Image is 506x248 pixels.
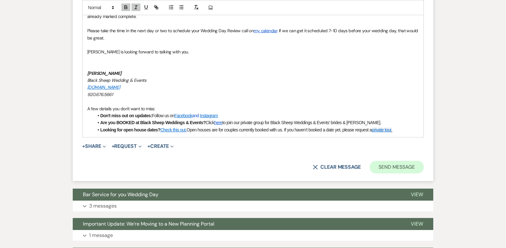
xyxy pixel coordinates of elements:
button: Bar Service for you Wedding Day [73,189,401,201]
strong: Don't miss out on updates: [100,113,152,118]
span: . If we can get it scheduled 7-10 days before your wedding day, that would be great. [87,28,419,40]
span: Click [206,120,214,125]
button: View [401,189,433,201]
button: Clear message [313,165,361,170]
strong: Are you BOOKED at Black Sheep Weddings & Events? [100,120,206,125]
strong: Looking for open house dates? [100,127,160,132]
span: View [411,221,423,227]
span: Follow us on [152,113,174,118]
span: Open houses are for couples currently booked with us. If you haven’t booked a date yet, please re... [187,127,372,132]
button: View [401,218,433,230]
button: Send Message [370,161,424,173]
a: [DOMAIN_NAME] [87,84,120,90]
em: 920.676.5661 [87,92,113,97]
span: to join our private group for Black Sheep Weddings & Events' brides & [PERSON_NAME]. [222,120,381,125]
button: 3 messages [73,201,433,211]
span: Important Update: We’re Moving to a New Planning Portal [83,221,214,227]
button: Important Update: We’re Moving to a New Planning Portal [73,218,401,230]
span: A few details you don't want to miss: [87,106,155,112]
a: here [214,120,222,125]
a: Check this out [160,127,186,132]
em: [PERSON_NAME] [87,70,121,76]
span: [PERSON_NAME] is looking forward to talking with you. [87,49,189,55]
p: 3 messages [89,202,117,210]
span: and [192,113,199,118]
span: Please take the time in the next day or two to schedule your Wedding Day Review call on [87,28,254,33]
button: Share [82,144,106,149]
button: Create [147,144,174,149]
span: + [147,144,150,149]
a: . [186,127,187,132]
a: private tour [372,127,392,132]
span: + [112,144,114,149]
span: View [411,191,423,198]
span: + [82,144,85,149]
p: 1 message [89,231,113,239]
a: my calendar [254,28,277,33]
span: Bar Service for you Wedding Day [83,191,158,198]
a: Instagram [200,113,218,118]
button: 1 message [73,230,433,241]
button: Request [112,144,142,149]
em: Black Sheep Wedding & Events [87,77,146,83]
u: . [391,127,392,132]
a: Facebook [174,113,192,118]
